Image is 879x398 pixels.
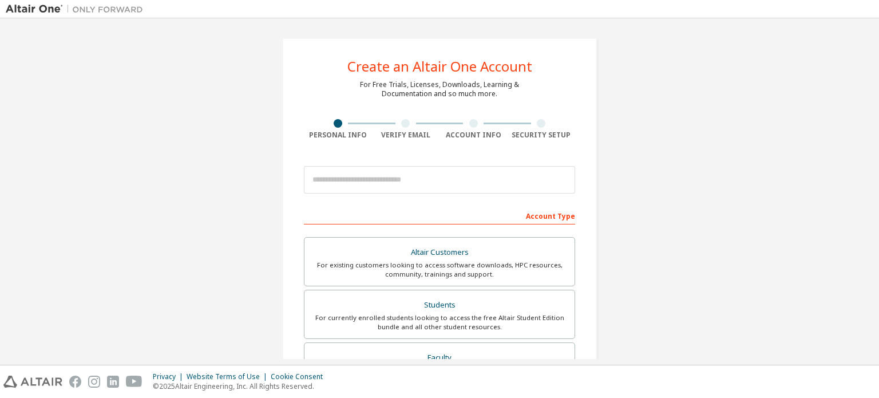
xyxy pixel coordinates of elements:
div: Privacy [153,372,187,381]
div: For Free Trials, Licenses, Downloads, Learning & Documentation and so much more. [360,80,519,98]
div: Altair Customers [311,245,568,261]
div: For currently enrolled students looking to access the free Altair Student Edition bundle and all ... [311,313,568,332]
div: Account Type [304,206,575,224]
img: instagram.svg [88,376,100,388]
img: altair_logo.svg [3,376,62,388]
p: © 2025 Altair Engineering, Inc. All Rights Reserved. [153,381,330,391]
div: Students [311,297,568,313]
div: Security Setup [508,131,576,140]
img: youtube.svg [126,376,142,388]
div: For existing customers looking to access software downloads, HPC resources, community, trainings ... [311,261,568,279]
div: Create an Altair One Account [347,60,532,73]
div: Verify Email [372,131,440,140]
div: Faculty [311,350,568,366]
div: Personal Info [304,131,372,140]
div: Cookie Consent [271,372,330,381]
div: Account Info [439,131,508,140]
img: Altair One [6,3,149,15]
img: facebook.svg [69,376,81,388]
img: linkedin.svg [107,376,119,388]
div: Website Terms of Use [187,372,271,381]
